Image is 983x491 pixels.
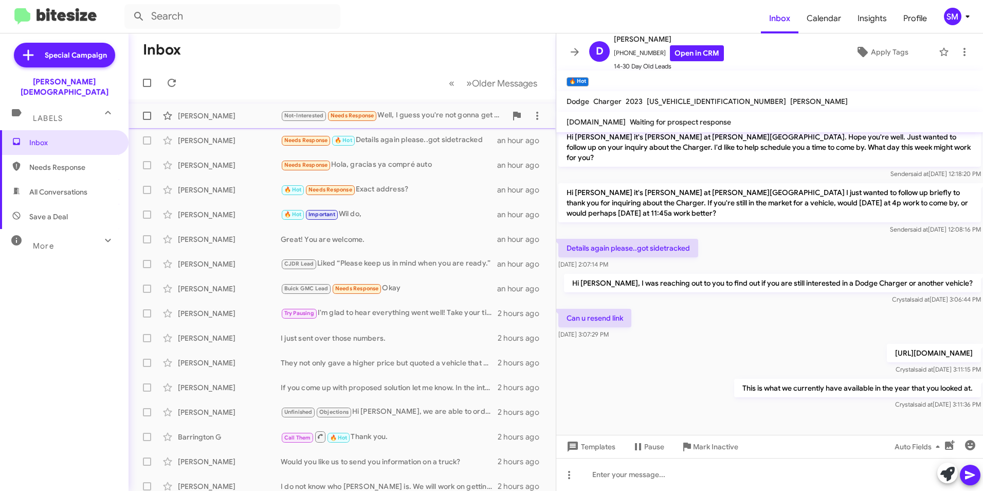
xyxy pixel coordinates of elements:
span: said at [911,170,929,178]
div: I'm glad to hear everything went well! Take your time, and feel free to reach out whenever you're... [281,307,498,319]
span: [DOMAIN_NAME] [567,117,626,127]
button: Apply Tags [829,43,934,61]
div: [PERSON_NAME] [178,209,281,220]
span: [US_VEHICLE_IDENTIFICATION_NUMBER] [647,97,786,106]
p: This is what we currently have available in the year that you looked at. [734,379,981,397]
span: said at [915,365,933,373]
span: Older Messages [472,78,537,89]
a: Calendar [798,4,849,33]
p: [URL][DOMAIN_NAME] [887,344,981,362]
div: Hola, gracias ya compré auto [281,159,497,171]
div: [PERSON_NAME] [178,111,281,121]
div: an hour ago [497,185,548,195]
div: an hour ago [497,160,548,170]
span: « [449,77,454,90]
a: Special Campaign [14,43,115,67]
span: Buick GMC Lead [284,285,329,292]
button: Previous [443,73,461,94]
div: I just sent over those numbers. [281,333,498,343]
span: Apply Tags [871,43,908,61]
div: [PERSON_NAME] [178,135,281,146]
button: Next [460,73,543,94]
a: Profile [895,4,935,33]
div: Wil do, [281,208,497,220]
div: Okay [281,283,497,294]
span: Sender [DATE] 12:18:20 PM [890,170,981,178]
div: Exact address? [281,184,497,196]
div: Well, I guess you're not gonna get back with me either about oil changes [281,110,506,121]
span: Sender [DATE] 12:08:16 PM [890,225,981,233]
div: 2 hours ago [498,308,548,319]
div: 2 hours ago [498,333,548,343]
span: Inbox [761,4,798,33]
span: Templates [565,437,615,456]
span: Special Campaign [45,50,107,60]
span: Objections [319,409,349,415]
p: Can u resend link [558,309,631,327]
span: [PERSON_NAME] [614,33,724,45]
span: CJDR Lead [284,260,314,267]
div: [PERSON_NAME] [178,333,281,343]
span: said at [912,295,930,303]
div: They not only gave a higher price but quoted a vehicle that had 2 packages I was not interested i... [281,358,498,368]
span: Not-Interested [284,112,324,119]
div: [PERSON_NAME] [178,308,281,319]
button: Templates [556,437,624,456]
div: [PERSON_NAME] [178,358,281,368]
span: 🔥 Hot [284,211,302,218]
h1: Inbox [143,42,181,58]
button: Mark Inactive [672,437,747,456]
button: SM [935,8,972,25]
span: [PHONE_NUMBER] [614,45,724,61]
div: 2 hours ago [498,407,548,417]
div: Liked “Please keep us in mind when you are ready.” [281,258,497,270]
p: Hi [PERSON_NAME], I was reaching out to you to find out if you are still interested in a Dodge Ch... [564,274,981,292]
span: Mark Inactive [693,437,738,456]
span: All Conversations [29,187,87,197]
nav: Page navigation example [443,73,543,94]
button: Pause [624,437,672,456]
div: an hour ago [497,234,548,244]
span: Needs Response [29,162,117,172]
span: Unfinished [284,409,313,415]
div: [PERSON_NAME] [178,284,281,294]
span: said at [915,400,933,408]
span: Needs Response [335,285,379,292]
span: Labels [33,114,63,123]
div: Great! You are welcome. [281,234,497,244]
span: [DATE] 3:07:29 PM [558,330,609,338]
div: [PERSON_NAME] [178,382,281,393]
div: SM [944,8,961,25]
span: Save a Deal [29,212,68,222]
a: Insights [849,4,895,33]
div: 2 hours ago [498,358,548,368]
span: 🔥 Hot [284,186,302,193]
span: Important [308,211,335,218]
span: Dodge [567,97,589,106]
span: D [596,43,604,60]
span: Inbox [29,137,117,148]
span: » [466,77,472,90]
div: [PERSON_NAME] [178,259,281,269]
span: Needs Response [284,162,328,168]
span: Crystal [DATE] 3:11:36 PM [895,400,981,408]
a: Open in CRM [670,45,724,61]
div: [PERSON_NAME] [178,160,281,170]
span: [DATE] 2:07:14 PM [558,260,608,268]
p: Hi [PERSON_NAME] it's [PERSON_NAME] at [PERSON_NAME][GEOGRAPHIC_DATA] I just wanted to follow up ... [558,183,981,222]
div: Hi [PERSON_NAME], we are able to order and trade vehicles if you do not see it in our current inv... [281,406,498,418]
div: 2 hours ago [498,457,548,467]
p: Hi [PERSON_NAME] it's [PERSON_NAME] at [PERSON_NAME][GEOGRAPHIC_DATA]. Hope you're well. Just wan... [558,128,981,167]
div: an hour ago [497,209,548,220]
div: an hour ago [497,284,548,294]
div: 2 hours ago [498,382,548,393]
span: Waiting for prospect response [630,117,731,127]
span: Auto Fields [895,437,944,456]
div: 2 hours ago [498,432,548,442]
div: an hour ago [497,135,548,146]
div: Would you like us to send you information on a truck? [281,457,498,467]
div: Details again please..got sidetracked [281,134,497,146]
